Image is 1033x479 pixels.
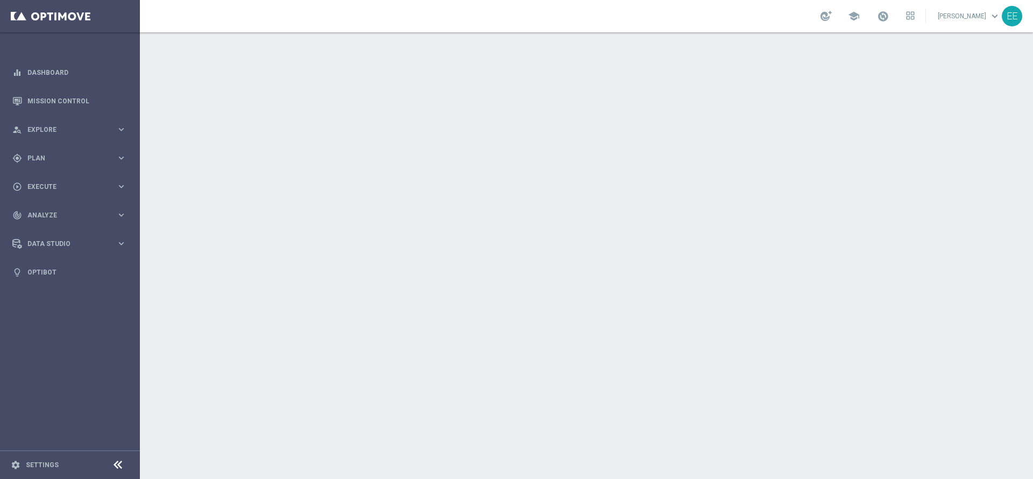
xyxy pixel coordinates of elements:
span: keyboard_arrow_down [989,10,1001,22]
span: Analyze [27,212,116,219]
i: person_search [12,125,22,135]
a: Dashboard [27,58,126,87]
i: keyboard_arrow_right [116,124,126,135]
button: equalizer Dashboard [12,68,127,77]
button: lightbulb Optibot [12,268,127,277]
div: Explore [12,125,116,135]
a: Settings [26,462,59,468]
div: Analyze [12,210,116,220]
i: play_circle_outline [12,182,22,192]
i: gps_fixed [12,153,22,163]
i: track_changes [12,210,22,220]
button: track_changes Analyze keyboard_arrow_right [12,211,127,220]
a: [PERSON_NAME]keyboard_arrow_down [937,8,1002,24]
div: Dashboard [12,58,126,87]
div: EE [1002,6,1022,26]
span: Explore [27,126,116,133]
button: Mission Control [12,97,127,105]
i: keyboard_arrow_right [116,181,126,192]
i: keyboard_arrow_right [116,153,126,163]
span: Execute [27,184,116,190]
div: Data Studio [12,239,116,249]
div: Mission Control [12,87,126,115]
i: keyboard_arrow_right [116,210,126,220]
button: play_circle_outline Execute keyboard_arrow_right [12,182,127,191]
i: equalizer [12,68,22,78]
button: person_search Explore keyboard_arrow_right [12,125,127,134]
i: keyboard_arrow_right [116,238,126,249]
span: school [848,10,860,22]
i: lightbulb [12,267,22,277]
div: Execute [12,182,116,192]
a: Optibot [27,258,126,286]
div: Optibot [12,258,126,286]
div: Plan [12,153,116,163]
span: Data Studio [27,241,116,247]
button: Data Studio keyboard_arrow_right [12,240,127,248]
button: gps_fixed Plan keyboard_arrow_right [12,154,127,163]
span: Plan [27,155,116,161]
a: Mission Control [27,87,126,115]
i: settings [11,460,20,470]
